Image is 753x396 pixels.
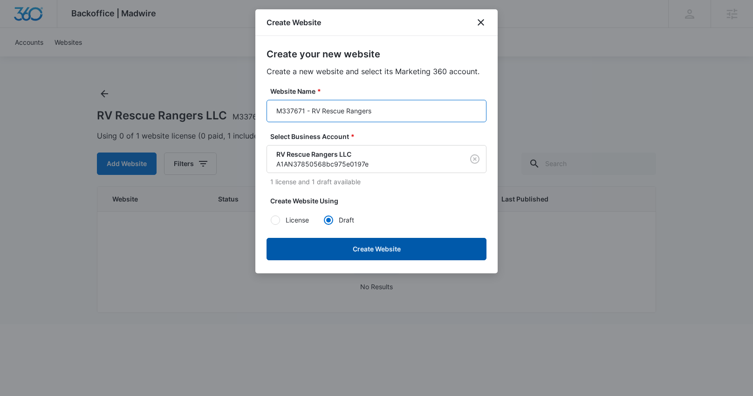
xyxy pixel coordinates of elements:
label: Draft [323,215,376,225]
label: Select Business Account [270,132,490,141]
button: Create Website [267,238,486,260]
button: Clear [467,152,482,167]
button: close [475,17,486,28]
label: License [270,215,323,225]
p: 1 license and 1 draft available [270,177,486,187]
h1: Create Website [267,17,321,28]
label: Website Name [270,86,490,96]
label: Create Website Using [270,196,490,206]
p: Create a new website and select its Marketing 360 account. [267,66,486,77]
h2: Create your new website [267,47,486,61]
p: RV Rescue Rangers LLC [276,149,451,159]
